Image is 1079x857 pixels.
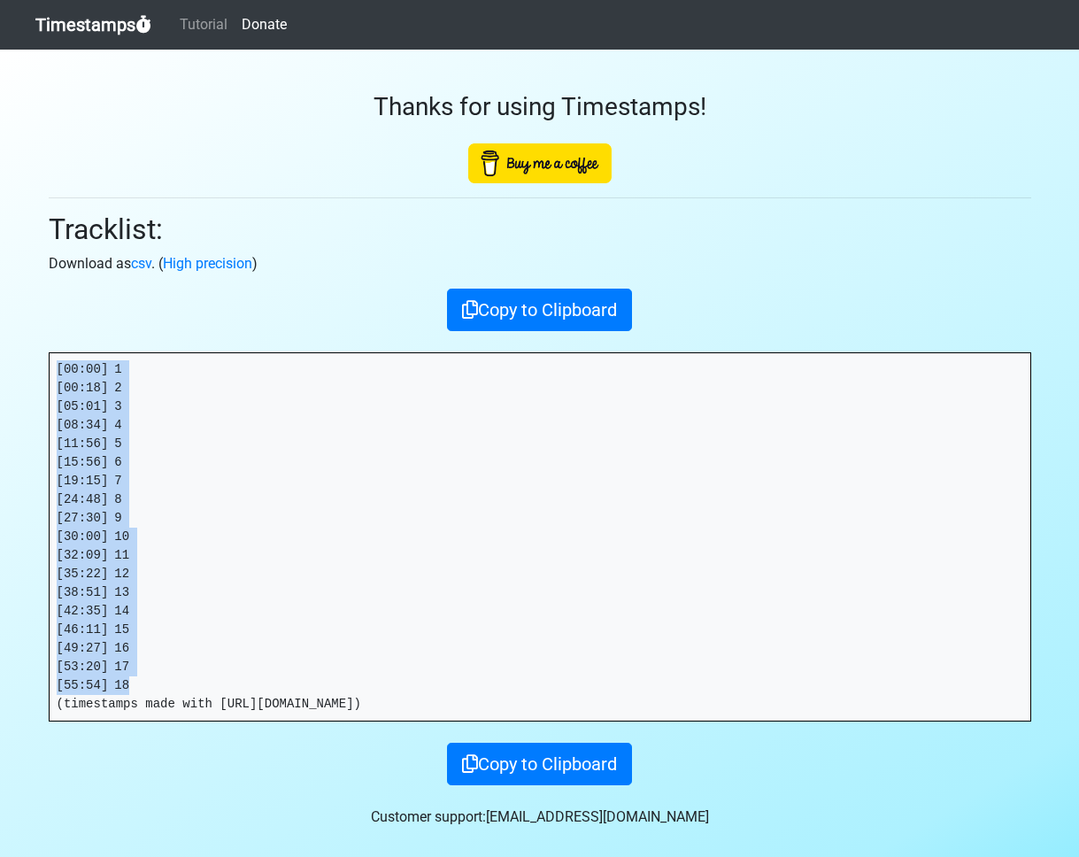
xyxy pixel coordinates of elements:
p: Download as . ( ) [49,253,1031,274]
a: Timestamps [35,7,151,42]
h3: Thanks for using Timestamps! [49,92,1031,122]
h2: Tracklist: [49,212,1031,246]
pre: [00:00] 1 [00:18] 2 [05:01] 3 [08:34] 4 [11:56] 5 [15:56] 6 [19:15] 7 [24:48] 8 [27:30] 9 [30:00]... [50,353,1030,721]
button: Copy to Clipboard [447,743,632,785]
button: Copy to Clipboard [447,289,632,331]
a: High precision [163,255,252,272]
a: Donate [235,7,294,42]
a: csv [131,255,151,272]
a: Tutorial [173,7,235,42]
img: Buy Me A Coffee [468,143,612,183]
